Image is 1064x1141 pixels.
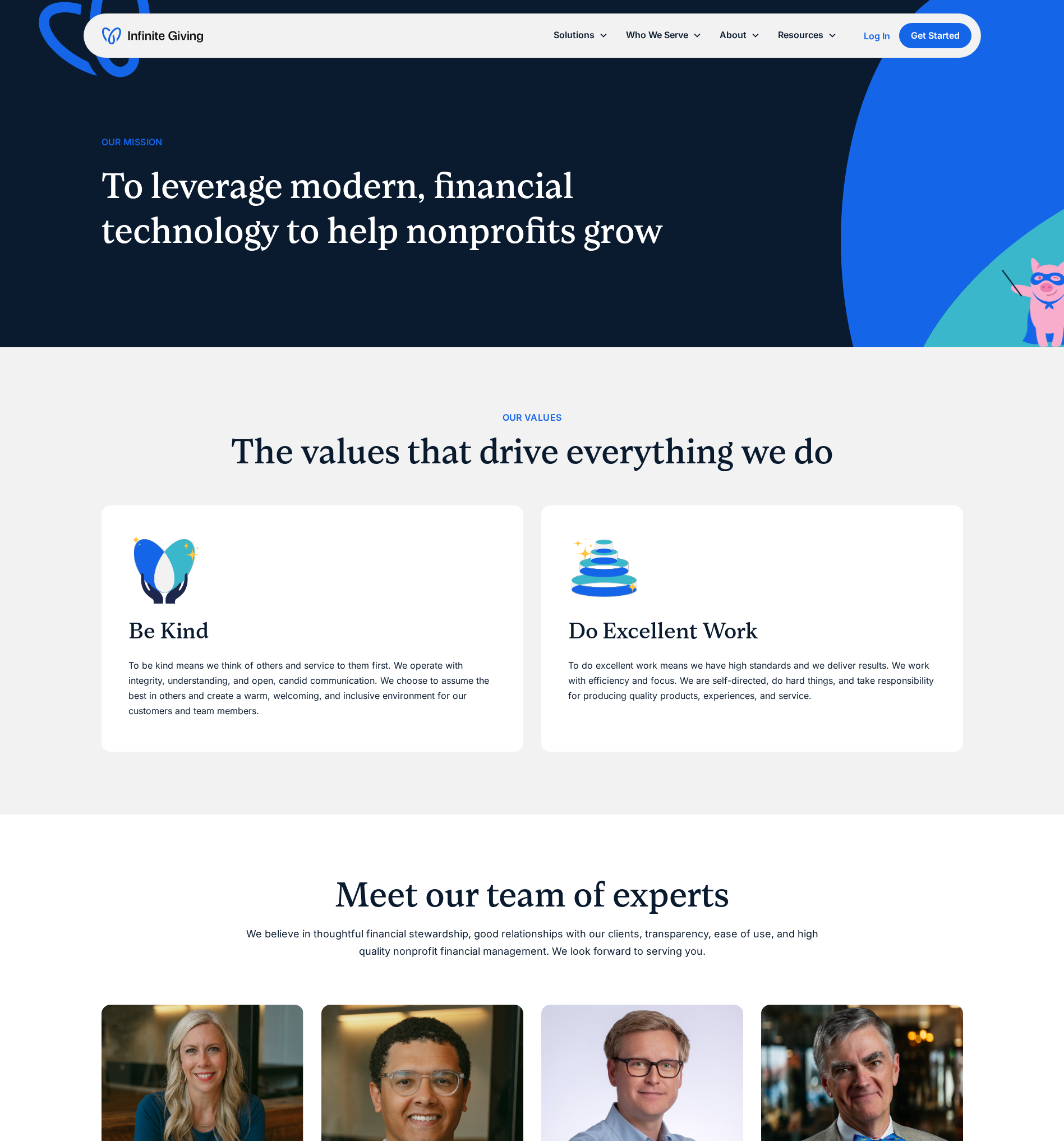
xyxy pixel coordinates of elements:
h1: To leverage modern, financial technology to help nonprofits grow [102,163,676,253]
h2: The values that drive everything we do [102,434,963,469]
div: Who We Serve [626,27,688,43]
div: About [720,27,747,43]
div: Who We Serve [617,23,711,47]
p: To do excellent work means we have high standards and we deliver results. We work with efficiency... [568,658,936,719]
h3: Do Excellent Work [568,618,936,645]
a: home [102,27,203,45]
a: Get Started [899,23,971,48]
a: Log In [864,29,890,43]
div: Log In [864,31,890,40]
div: About [711,23,769,47]
div: Resources [769,23,846,47]
div: Solutions [554,27,595,43]
h2: Meet our team of experts [245,877,819,912]
div: Resources [778,27,823,43]
div: Our Mission [102,135,163,150]
p: To be kind means we think of others and service to them first. We operate with integrity, underst... [128,658,496,719]
div: Solutions [545,23,617,47]
h3: Be Kind [128,618,496,645]
p: We believe in thoughtful financial stewardship, good relationships with our clients, transparency... [245,926,819,960]
div: Our Values [503,410,562,425]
